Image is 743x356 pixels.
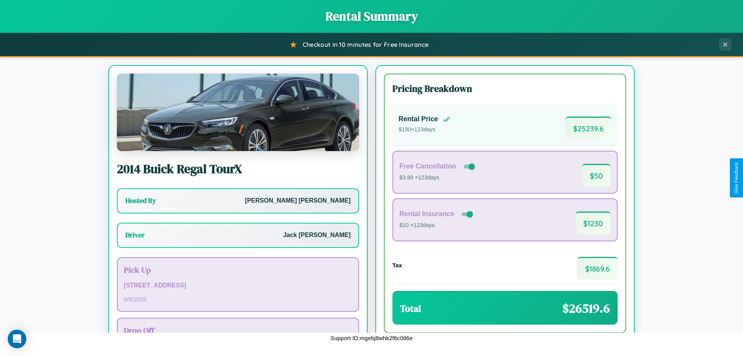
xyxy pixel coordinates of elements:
p: $ 190 × 123 days [399,125,450,135]
h3: Total [400,302,421,315]
h1: Rental Summary [8,8,735,25]
p: [STREET_ADDRESS] [124,280,352,291]
span: $ 1230 [575,212,611,234]
p: [PERSON_NAME] [PERSON_NAME] [245,195,351,206]
p: Jack [PERSON_NAME] [283,230,351,241]
h3: Hosted By [125,196,156,205]
h3: Driver [125,230,145,240]
p: $3.99 × 123 days [399,173,476,183]
p: $10 × 123 days [399,220,474,230]
h4: Free Cancellation [399,162,456,170]
div: Give Feedback [734,162,739,194]
h4: Rental Insurance [399,210,454,218]
div: Open Intercom Messenger [8,330,26,348]
h4: Rental Price [399,115,438,123]
h3: Pick Up [124,264,352,275]
h3: Pricing Breakdown [392,82,618,95]
h4: Tax [392,262,402,268]
span: $ 1869.6 [577,257,618,280]
span: $ 50 [582,164,611,187]
img: Buick Regal TourX [117,74,359,151]
span: Checkout in 10 minutes for Free Insurance [303,41,428,48]
span: $ 26519.6 [562,300,610,317]
h3: Drop Off [124,325,352,336]
span: $ 25239.6 [565,117,611,139]
p: Support ID: mgebj8whk2f6c0tl6e [330,333,413,343]
p: 6 / 5 / 2025 [124,294,352,304]
h2: 2014 Buick Regal TourX [117,160,359,177]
